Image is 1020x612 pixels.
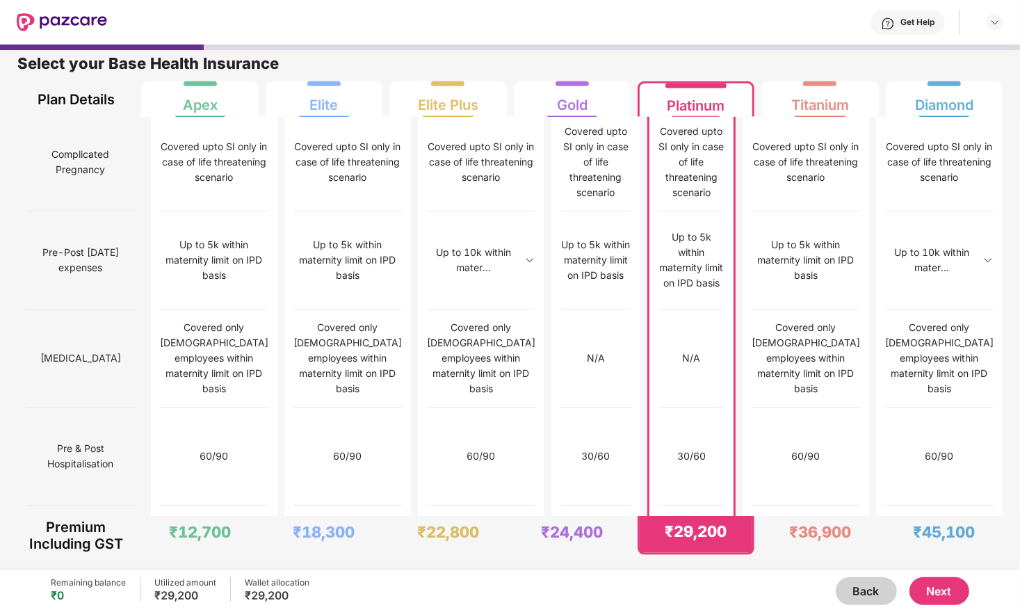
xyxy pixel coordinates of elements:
div: Covered only [DEMOGRAPHIC_DATA] employees within maternity limit on IPD basis [293,320,402,396]
div: Up to 5k within maternity limit on IPD basis [752,237,860,283]
div: ₹45,100 [913,522,975,542]
div: 60/90 [334,449,362,464]
div: Up to 10k within mater... [885,245,979,275]
div: Covered only [DEMOGRAPHIC_DATA] employees within maternity limit on IPD basis [160,320,268,396]
div: Up to 10k within mater... [427,245,521,275]
div: ₹29,200 [154,588,216,602]
button: Back [836,577,897,605]
button: Next [909,577,969,605]
div: Covered upto SI only in case of life threatening scenario [885,139,994,185]
div: Covered upto SI only in case of life threatening scenario [160,139,268,185]
div: Remaining balance [51,577,126,588]
div: Select your Base Health Insurance [17,54,1003,81]
div: Platinum [667,86,725,114]
div: Elite [309,86,338,113]
div: ₹29,200 [245,588,309,602]
div: 60/90 [200,449,229,464]
div: Up to 5k within maternity limit on IPD basis [560,237,631,283]
img: New Pazcare Logo [17,13,107,31]
div: Utilized amount [154,577,216,588]
img: svg+xml;base64,PHN2ZyBpZD0iRHJvcGRvd24tMzJ4MzIiIHhtbG5zPSJodHRwOi8vd3d3LnczLm9yZy8yMDAwL3N2ZyIgd2... [982,255,994,266]
div: ₹24,400 [541,522,603,542]
div: ₹12,700 [169,522,231,542]
div: Covered upto SI only in case of life threatening scenario [293,139,402,185]
div: ₹18,300 [293,522,355,542]
div: Covered only [DEMOGRAPHIC_DATA] employees within maternity limit on IPD basis [752,320,860,396]
div: Up to 5k within maternity limit on IPD basis [160,237,268,283]
div: 60/90 [925,449,954,464]
div: Covered upto SI only in case of life threatening scenario [752,139,860,185]
img: svg+xml;base64,PHN2ZyBpZD0iSGVscC0zMngzMiIgeG1sbnM9Imh0dHA6Ly93d3cudzMub3JnLzIwMDAvc3ZnIiB3aWR0aD... [881,17,895,31]
div: ₹29,200 [665,522,727,541]
div: 60/90 [792,449,820,464]
img: svg+xml;base64,PHN2ZyBpZD0iRHJvcGRvd24tMzJ4MzIiIHhtbG5zPSJodHRwOi8vd3d3LnczLm9yZy8yMDAwL3N2ZyIgd2... [989,17,1001,28]
div: Covered upto SI only in case of life threatening scenario [560,124,631,200]
div: 60/90 [467,449,496,464]
div: N/A [587,351,605,366]
span: Pre-Post [DATE] expenses [26,239,135,281]
div: Up to 5k within maternity limit on IPD basis [658,229,725,291]
div: Diamond [915,86,973,113]
div: Wallet allocation [245,577,309,588]
div: Plan Details [26,81,125,117]
div: Apex [183,86,218,113]
div: 30/60 [581,449,610,464]
div: ₹36,900 [789,522,851,542]
div: Titanium [791,86,849,113]
div: 30/60 [677,449,706,464]
div: Gold [557,86,588,113]
div: Elite Plus [418,86,478,113]
div: N/A [682,351,700,366]
div: Covered only [DEMOGRAPHIC_DATA] employees within maternity limit on IPD basis [885,320,994,396]
div: Premium Including GST [26,516,125,555]
img: svg+xml;base64,PHN2ZyBpZD0iRHJvcGRvd24tMzJ4MzIiIHhtbG5zPSJodHRwOi8vd3d3LnczLm9yZy8yMDAwL3N2ZyIgd2... [524,255,535,266]
div: Covered upto SI only in case of life threatening scenario [658,124,725,200]
span: Pre & Post Hospitalisation [26,435,135,477]
div: Up to 5k within maternity limit on IPD basis [293,237,402,283]
div: Covered upto SI only in case of life threatening scenario [427,139,535,185]
div: Covered only [DEMOGRAPHIC_DATA] employees within maternity limit on IPD basis [427,320,535,396]
span: [MEDICAL_DATA] [40,345,121,371]
div: Get Help [900,17,934,28]
div: ₹22,800 [417,522,479,542]
div: ₹0 [51,588,126,602]
span: Complicated Pregnancy [26,141,135,183]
